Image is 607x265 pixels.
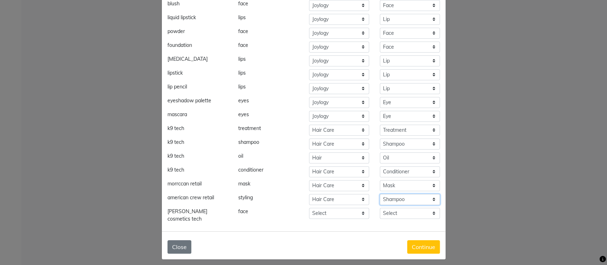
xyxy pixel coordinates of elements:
[233,97,304,108] div: eyes
[162,83,233,94] div: lip pencil
[233,125,304,136] div: treatment
[233,194,304,205] div: styling
[162,152,233,163] div: k9 tech
[162,69,233,80] div: lipstick
[233,28,304,39] div: face
[162,55,233,66] div: [MEDICAL_DATA]
[233,111,304,122] div: eyes
[167,240,191,254] button: Close
[162,42,233,53] div: foundation
[233,83,304,94] div: lips
[162,208,233,223] div: [PERSON_NAME] cosmetics tech
[233,166,304,177] div: conditioner
[233,139,304,150] div: shampoo
[162,166,233,177] div: k9 tech
[233,42,304,53] div: face
[162,14,233,25] div: liquid lipstick
[162,139,233,150] div: k9 tech
[233,208,304,223] div: face
[162,97,233,108] div: eyeshadow palette
[407,240,440,254] button: Continue
[233,55,304,66] div: lips
[233,180,304,191] div: mask
[162,28,233,39] div: powder
[233,69,304,80] div: lips
[162,194,233,205] div: american crew retail
[233,14,304,25] div: lips
[162,125,233,136] div: k9 tech
[233,152,304,163] div: oil
[162,111,233,122] div: mascara
[162,180,233,191] div: morrccan retail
